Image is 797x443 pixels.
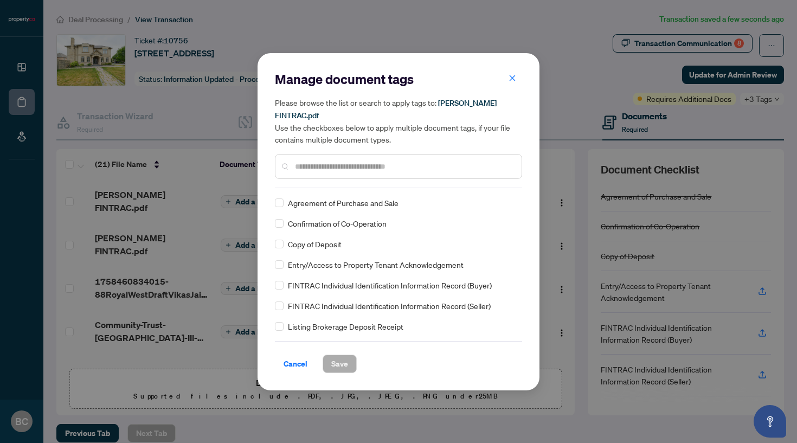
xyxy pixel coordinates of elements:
[275,70,522,88] h2: Manage document tags
[288,320,403,332] span: Listing Brokerage Deposit Receipt
[288,300,491,312] span: FINTRAC Individual Identification Information Record (Seller)
[275,97,522,145] h5: Please browse the list or search to apply tags to: Use the checkboxes below to apply multiple doc...
[284,355,307,373] span: Cancel
[288,197,398,209] span: Agreement of Purchase and Sale
[288,238,342,250] span: Copy of Deposit
[288,217,387,229] span: Confirmation of Co-Operation
[323,355,357,373] button: Save
[275,355,316,373] button: Cancel
[509,74,516,82] span: close
[288,259,464,271] span: Entry/Access to Property Tenant Acknowledgement
[288,279,492,291] span: FINTRAC Individual Identification Information Record (Buyer)
[275,98,497,120] span: [PERSON_NAME] FINTRAC.pdf
[754,405,786,438] button: Open asap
